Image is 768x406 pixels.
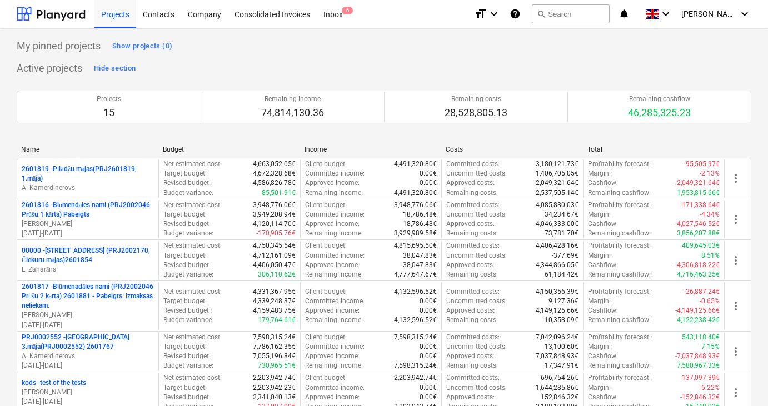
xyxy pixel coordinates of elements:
[420,393,437,402] p: 0.00€
[305,219,360,229] p: Approved income :
[403,210,437,219] p: 18,786.48€
[446,210,507,219] p: Uncommitted costs :
[22,219,154,229] p: [PERSON_NAME]
[677,315,720,325] p: 4,122,238.42€
[700,297,720,306] p: -0.65%
[163,270,213,279] p: Budget variance :
[545,315,579,325] p: 10,358.09€
[474,7,487,21] i: format_size
[403,219,437,229] p: 18,786.48€
[541,373,579,383] p: 696,754.26€
[22,164,154,183] p: 2601819 - Pīlādžu mājas(PRJ2601819, 1.māja)
[677,229,720,238] p: 3,856,207.88€
[305,373,347,383] p: Client budget :
[97,94,121,104] p: Projects
[342,7,353,14] span: 6
[536,333,579,342] p: 7,042,096.24€
[446,306,495,315] p: Approved costs :
[305,306,360,315] p: Approved income :
[680,393,720,402] p: -152,846.32€
[258,315,296,325] p: 179,764.61€
[446,251,507,260] p: Uncommitted costs :
[446,229,498,238] p: Remaining costs :
[253,333,296,342] p: 7,598,315.24€
[163,297,207,306] p: Target budget :
[446,219,495,229] p: Approved costs :
[545,361,579,370] p: 17,347.91€
[163,169,207,178] p: Target budget :
[588,383,611,393] p: Margin :
[446,270,498,279] p: Remaining costs :
[536,383,579,393] p: 1,644,285.86€
[305,188,363,198] p: Remaining income :
[677,270,720,279] p: 4,716,463.25€
[22,320,154,330] p: [DATE] - [DATE]
[163,287,222,297] p: Net estimated cost :
[588,373,651,383] p: Profitability forecast :
[163,260,211,270] p: Revised budget :
[588,393,618,402] p: Cashflow :
[253,241,296,250] p: 4,750,345.54€
[682,333,720,342] p: 543,118.40€
[305,178,360,188] p: Approved income :
[700,383,720,393] p: -6.22%
[305,241,347,250] p: Client budget :
[659,7,672,21] i: keyboard_arrow_down
[22,282,154,310] p: 2601817 - Blūmenadāles nami (PRJ2002046 Prūšu 2 kārta) 2601881 - Pabeigts. Izmaksas neliekam.
[420,352,437,361] p: 0.00€
[22,352,154,361] p: A. Kamerdinerovs
[588,169,611,178] p: Margin :
[253,260,296,270] p: 4,406,050.47€
[510,7,521,21] i: Knowledge base
[305,210,365,219] p: Committed income :
[163,229,213,238] p: Budget variance :
[587,146,720,153] div: Total
[700,169,720,178] p: -2.13%
[446,352,495,361] p: Approved costs :
[588,352,618,361] p: Cashflow :
[588,229,651,238] p: Remaining cashflow :
[541,393,579,402] p: 152,846.32€
[677,361,720,370] p: 7,580,967.33€
[420,383,437,393] p: 0.00€
[552,251,579,260] p: -377.69€
[305,342,365,352] p: Committed income :
[258,361,296,370] p: 730,965.51€
[588,333,651,342] p: Profitability forecast :
[446,178,495,188] p: Approved costs :
[256,229,296,238] p: -170,905.76€
[163,251,207,260] p: Target budget :
[305,146,437,153] div: Income
[681,9,737,18] span: [PERSON_NAME]
[536,352,579,361] p: 7,037,848.93€
[21,146,154,153] div: Name
[253,287,296,297] p: 4,331,367.95€
[729,345,742,358] span: more_vert
[253,251,296,260] p: 4,712,161.09€
[420,178,437,188] p: 0.00€
[22,333,154,371] div: PRJ0002552 -[GEOGRAPHIC_DATA] 3.māja(PRJ0002552) 2601767A. Kamerdinerovs[DATE]-[DATE]
[94,62,136,75] div: Hide section
[22,183,154,193] p: A. Kamerdinerovs
[446,361,498,370] p: Remaining costs :
[536,241,579,250] p: 4,406,428.16€
[261,94,324,104] p: Remaining income
[680,373,720,383] p: -137,097.39€
[305,229,363,238] p: Remaining income :
[22,282,154,330] div: 2601817 -Blūmenadāles nami (PRJ2002046 Prūšu 2 kārta) 2601881 - Pabeigts. Izmaksas neliekam.[PERS...
[394,361,437,370] p: 7,598,315.24€
[163,188,213,198] p: Budget variance :
[305,393,360,402] p: Approved income :
[682,241,720,250] p: 409,645.03€
[588,306,618,315] p: Cashflow :
[253,210,296,219] p: 3,949,208.94€
[163,241,222,250] p: Net estimated cost :
[253,178,296,188] p: 4,586,826.78€
[163,361,213,370] p: Budget variance :
[536,159,579,169] p: 3,180,121.73€
[446,297,507,306] p: Uncommitted costs :
[163,383,207,393] p: Target budget :
[588,361,651,370] p: Remaining cashflow :
[446,241,500,250] p: Committed costs :
[258,270,296,279] p: 306,110.62€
